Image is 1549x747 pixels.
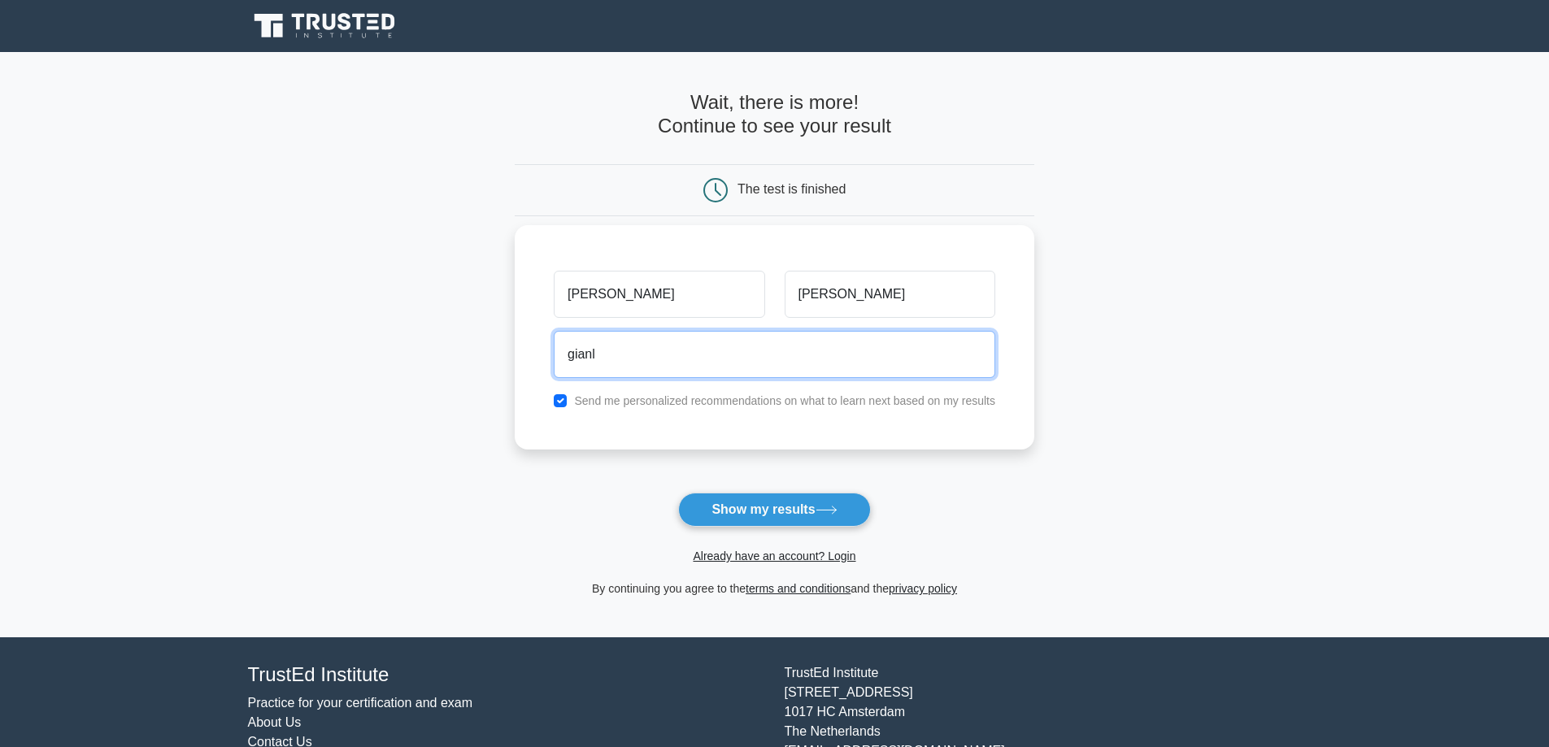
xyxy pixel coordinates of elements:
[785,271,995,318] input: Last name
[889,582,957,595] a: privacy policy
[248,663,765,687] h4: TrustEd Institute
[554,271,764,318] input: First name
[746,582,851,595] a: terms and conditions
[248,715,302,729] a: About Us
[248,696,473,710] a: Practice for your certification and exam
[693,549,855,562] a: Already have an account? Login
[505,579,1044,598] div: By continuing you agree to the and the
[678,493,870,527] button: Show my results
[574,394,995,407] label: Send me personalized recommendations on what to learn next based on my results
[515,91,1034,138] h4: Wait, there is more! Continue to see your result
[738,182,846,196] div: The test is finished
[554,331,995,378] input: Email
